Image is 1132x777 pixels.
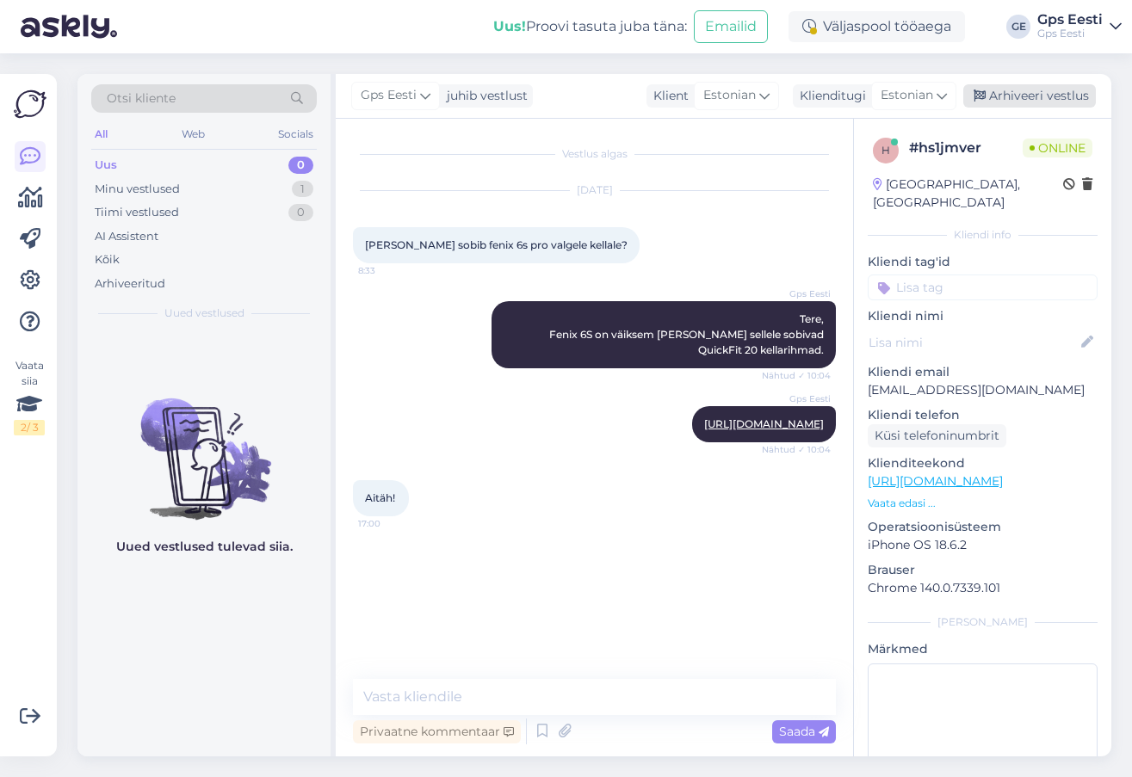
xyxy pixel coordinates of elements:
img: No chats [77,367,331,522]
div: 2 / 3 [14,420,45,435]
div: Gps Eesti [1037,27,1103,40]
div: [PERSON_NAME] [868,614,1098,630]
div: Gps Eesti [1037,13,1103,27]
p: Kliendi telefon [868,406,1098,424]
p: Kliendi email [868,363,1098,381]
div: Socials [275,123,317,145]
img: Askly Logo [14,88,46,120]
div: Kõik [95,251,120,268]
input: Lisa nimi [869,333,1078,352]
span: Nähtud ✓ 10:04 [762,443,831,456]
span: Estonian [703,86,756,105]
div: Väljaspool tööaega [789,11,965,42]
div: Vaata siia [14,358,45,435]
p: iPhone OS 18.6.2 [868,536,1098,554]
span: 17:00 [358,517,423,530]
p: Brauser [868,561,1098,579]
div: Tiimi vestlused [95,204,179,221]
p: Vaata edasi ... [868,496,1098,511]
p: Kliendi nimi [868,307,1098,325]
div: [GEOGRAPHIC_DATA], [GEOGRAPHIC_DATA] [873,176,1063,212]
span: Saada [779,724,829,739]
div: 0 [288,204,313,221]
span: Online [1023,139,1092,157]
p: Märkmed [868,640,1098,658]
span: Aitäh! [365,491,395,504]
div: # hs1jmver [909,138,1023,158]
span: Otsi kliente [107,89,176,108]
div: All [91,123,111,145]
div: GE [1006,15,1030,39]
div: Proovi tasuta juba täna: [493,16,687,37]
div: [DATE] [353,182,836,198]
span: Estonian [881,86,933,105]
p: Operatsioonisüsteem [868,518,1098,536]
div: Küsi telefoninumbrit [868,424,1006,447]
p: Kliendi tag'id [868,253,1098,271]
p: [EMAIL_ADDRESS][DOMAIN_NAME] [868,381,1098,399]
div: Vestlus algas [353,146,836,162]
div: Klient [646,87,689,105]
a: [URL][DOMAIN_NAME] [704,417,824,430]
p: Klienditeekond [868,454,1098,472]
div: 1 [292,181,313,198]
button: Emailid [694,10,768,43]
div: juhib vestlust [440,87,528,105]
div: Kliendi info [868,227,1098,243]
span: Nähtud ✓ 10:04 [762,369,831,382]
span: h [881,144,890,157]
span: Tere, Fenix 6S on väiksem [PERSON_NAME] sellele sobivad QuickFit 20 kellarihmad. [549,312,826,356]
div: AI Assistent [95,228,158,245]
a: [URL][DOMAIN_NAME] [868,473,1003,489]
a: Gps EestiGps Eesti [1037,13,1122,40]
p: Uued vestlused tulevad siia. [116,538,293,556]
input: Lisa tag [868,274,1098,300]
p: Chrome 140.0.7339.101 [868,579,1098,597]
span: 8:33 [358,264,423,277]
div: Privaatne kommentaar [353,720,521,743]
div: Uus [95,157,117,174]
b: Uus! [493,18,526,34]
span: Gps Eesti [766,392,831,405]
div: Minu vestlused [95,181,180,198]
span: Uued vestlused [164,305,244,321]
span: Gps Eesti [361,86,417,105]
div: 0 [288,157,313,174]
span: Gps Eesti [766,287,831,300]
span: [PERSON_NAME] sobib fenix 6s pro valgele kellale? [365,238,628,251]
div: Arhiveeritud [95,275,165,293]
div: Web [178,123,208,145]
div: Arhiveeri vestlus [963,84,1096,108]
div: Klienditugi [793,87,866,105]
